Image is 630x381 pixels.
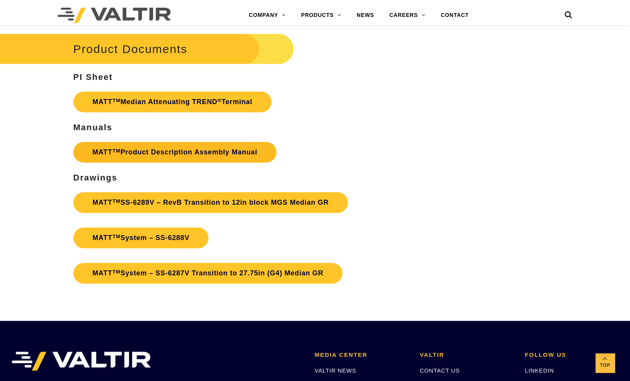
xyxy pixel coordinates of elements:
img: VALTIR [12,351,151,371]
sup: TM [112,269,121,275]
a: Top [595,353,615,373]
h2: FOLLOW US [525,351,618,358]
sup: TM [112,148,121,154]
img: Valtir [58,8,171,23]
h2: MEDIA CENTER [314,351,408,358]
a: PRODUCTS [293,8,349,23]
a: MATTTMProduct Description Assembly Manual [73,142,276,162]
sup: TM [112,198,121,204]
strong: PI Sheet [73,72,113,82]
a: COMPANY [241,8,293,23]
h2: VALTIR [420,351,513,358]
a: NEWS [349,8,382,23]
a: VALTIR NEWS [314,367,356,373]
sup: ® [217,98,222,103]
a: MATTTMMedian Attenuating TREND®Terminal [73,91,271,112]
span: Top [595,361,615,370]
a: MATTTMSS-6289V – RevB Transition to 12in block MGS Median GR [73,192,348,213]
a: MATTTMSystem – SS-6288V [73,227,209,248]
sup: TM [112,234,121,239]
a: CONTACT US [420,367,460,373]
a: MATTTMSystem – SS-6287V Transition to 27.75in (G4) Median GR [73,263,342,283]
strong: Manuals [73,123,112,132]
a: CONTACT [433,8,476,23]
a: CAREERS [382,8,433,23]
a: LINKEDIN [525,367,554,373]
strong: Drawings [73,173,117,182]
sup: TM [112,98,121,103]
